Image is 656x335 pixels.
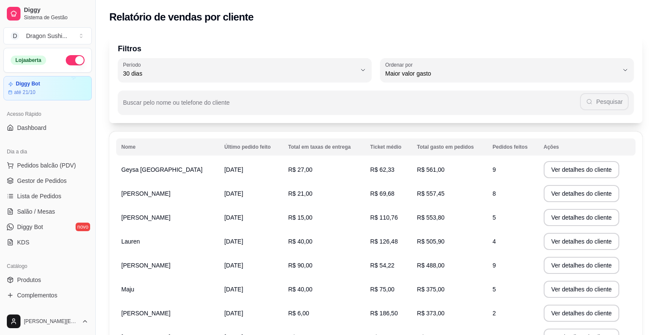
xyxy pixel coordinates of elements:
article: Diggy Bot [16,81,40,87]
button: Ver detalhes do cliente [544,185,620,202]
span: R$ 126,48 [370,238,398,245]
span: R$ 75,00 [370,286,395,293]
span: R$ 186,50 [370,310,398,317]
span: Dashboard [17,123,47,132]
button: Alterar Status [66,55,85,65]
div: Catálogo [3,259,92,273]
span: R$ 553,80 [417,214,445,221]
span: Maior valor gasto [385,69,618,78]
a: Salão / Mesas [3,205,92,218]
th: Ticket médio [365,138,412,156]
th: Pedidos feitos [487,138,538,156]
span: R$ 27,00 [288,166,313,173]
span: [DATE] [224,238,243,245]
span: [PERSON_NAME] [121,262,170,269]
a: Diggy Botaté 21/10 [3,76,92,100]
button: Pedidos balcão (PDV) [3,159,92,172]
span: 30 dias [123,69,356,78]
article: até 21/10 [14,89,35,96]
input: Buscar pelo nome ou telefone do cliente [123,102,580,110]
th: Total gasto em pedidos [412,138,487,156]
h2: Relatório de vendas por cliente [109,10,254,24]
span: Diggy [24,6,88,14]
span: Pedidos balcão (PDV) [17,161,76,170]
span: Gestor de Pedidos [17,176,67,185]
span: [PERSON_NAME] [121,190,170,197]
span: R$ 6,00 [288,310,309,317]
a: KDS [3,235,92,249]
button: Período30 dias [118,58,372,82]
button: Select a team [3,27,92,44]
span: Geysa [GEOGRAPHIC_DATA] [121,166,202,173]
span: R$ 40,00 [288,286,313,293]
label: Ordenar por [385,61,416,68]
span: Lista de Pedidos [17,192,61,200]
div: Loja aberta [11,56,46,65]
span: R$ 54,22 [370,262,395,269]
button: [PERSON_NAME][EMAIL_ADDRESS][DOMAIN_NAME] [3,311,92,332]
span: R$ 561,00 [417,166,445,173]
span: Maju [121,286,134,293]
span: 9 [492,166,496,173]
span: R$ 375,00 [417,286,445,293]
p: Filtros [118,43,634,55]
a: Gestor de Pedidos [3,174,92,188]
span: R$ 62,33 [370,166,395,173]
span: [PERSON_NAME] [121,214,170,221]
span: 5 [492,214,496,221]
button: Ver detalhes do cliente [544,281,620,298]
span: [DATE] [224,286,243,293]
span: R$ 21,00 [288,190,313,197]
th: Total em taxas de entrega [283,138,365,156]
span: [PERSON_NAME][EMAIL_ADDRESS][DOMAIN_NAME] [24,318,78,325]
span: Sistema de Gestão [24,14,88,21]
button: Ver detalhes do cliente [544,233,620,250]
th: Último pedido feito [219,138,283,156]
span: 9 [492,262,496,269]
button: Ver detalhes do cliente [544,257,620,274]
button: Ver detalhes do cliente [544,305,620,322]
span: 4 [492,238,496,245]
span: Produtos [17,276,41,284]
span: Diggy Bot [17,223,43,231]
span: R$ 40,00 [288,238,313,245]
span: Salão / Mesas [17,207,55,216]
a: Complementos [3,288,92,302]
a: Lista de Pedidos [3,189,92,203]
a: Diggy Botnovo [3,220,92,234]
span: R$ 69,68 [370,190,395,197]
span: R$ 488,00 [417,262,445,269]
span: [PERSON_NAME] [121,310,170,317]
th: Ações [539,138,635,156]
div: Acesso Rápido [3,107,92,121]
span: R$ 110,76 [370,214,398,221]
label: Período [123,61,143,68]
span: [DATE] [224,190,243,197]
span: R$ 373,00 [417,310,445,317]
div: Dragon Sushi ... [26,32,67,40]
a: DiggySistema de Gestão [3,3,92,24]
span: KDS [17,238,29,247]
button: Ver detalhes do cliente [544,209,620,226]
span: D [11,32,19,40]
span: [DATE] [224,262,243,269]
th: Nome [116,138,219,156]
span: R$ 90,00 [288,262,313,269]
button: Ver detalhes do cliente [544,161,620,178]
a: Produtos [3,273,92,287]
a: Dashboard [3,121,92,135]
span: [DATE] [224,214,243,221]
div: Dia a dia [3,145,92,159]
button: Ordenar porMaior valor gasto [380,58,634,82]
span: 8 [492,190,496,197]
span: Lauren [121,238,140,245]
span: Complementos [17,291,57,300]
span: 5 [492,286,496,293]
span: R$ 15,00 [288,214,313,221]
span: [DATE] [224,310,243,317]
span: R$ 557,45 [417,190,445,197]
span: [DATE] [224,166,243,173]
span: R$ 505,90 [417,238,445,245]
span: 2 [492,310,496,317]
